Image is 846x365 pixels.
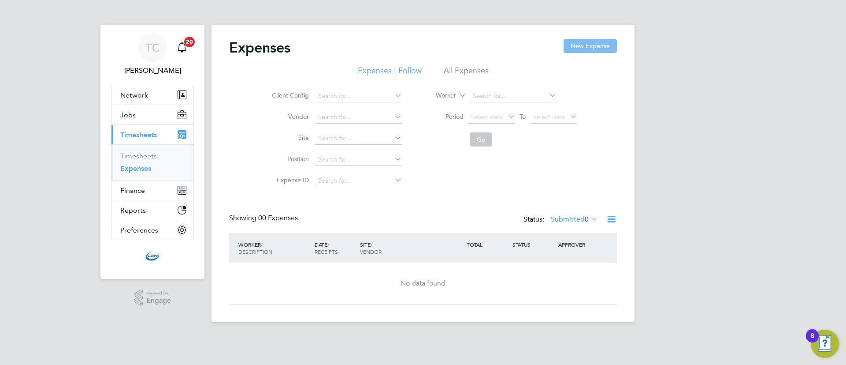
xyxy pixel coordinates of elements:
[269,176,309,184] label: Expense ID
[269,91,309,99] label: Client Config
[120,226,158,234] span: Preferences
[229,214,300,223] div: Showing
[315,175,402,187] input: Search for...
[471,113,503,121] span: Select date
[269,113,309,120] label: Vendor
[134,290,171,306] a: Powered byEngage
[120,91,148,99] span: Network
[585,215,589,224] span: 0
[120,152,157,160] a: Timesheets
[111,34,194,76] a: TC[PERSON_NAME]
[100,25,204,279] nav: Main navigation
[111,249,194,263] a: Go to home page
[416,91,456,100] label: Worker
[360,248,382,255] span: VENDOR
[146,297,171,305] span: Engage
[120,111,136,119] span: Jobs
[327,241,329,248] span: /
[145,249,160,263] img: cbwstaffingsolutions-logo-retina.png
[269,155,309,163] label: Position
[111,200,193,220] button: Reports
[236,237,312,260] div: WORKER
[120,186,145,195] span: Finance
[111,65,194,76] span: Tom Cheek
[810,336,814,347] div: 8
[269,134,309,142] label: Site
[315,154,402,166] input: Search for...
[120,131,157,139] span: Timesheets
[358,237,464,260] div: SITE
[564,39,617,53] button: New Expense
[444,65,489,81] li: All Expenses
[120,206,146,214] span: Reports
[811,330,839,358] button: Open Resource Center, 8 new notifications
[173,34,191,62] a: 20
[315,90,402,102] input: Search for...
[556,237,602,252] div: APPROVER
[315,111,402,124] input: Search for...
[111,105,193,124] button: Jobs
[517,111,528,122] span: To
[258,214,298,222] span: 00 Expenses
[238,279,608,288] div: No data found
[315,248,338,255] span: RECEIPTS
[146,42,160,53] span: TC
[111,220,193,240] button: Preferences
[111,125,193,144] button: Timesheets
[229,39,290,56] h2: Expenses
[111,85,193,105] button: Network
[464,237,510,252] div: TOTAL
[238,248,272,255] span: DESCRIPTION
[315,132,402,145] input: Search for...
[312,237,358,260] div: DATE
[371,241,372,248] span: /
[510,237,556,252] div: STATUS
[470,132,492,147] button: Go
[111,181,193,200] button: Finance
[146,290,171,297] span: Powered by
[184,37,195,47] span: 20
[120,164,151,173] a: Expenses
[111,144,193,180] div: Timesheets
[470,90,557,102] input: Search for...
[551,215,597,224] label: Submitted
[358,65,422,81] li: Expenses I Follow
[424,113,464,120] label: Period
[261,241,263,248] span: /
[533,113,565,121] span: Select date
[523,214,599,226] div: Status:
